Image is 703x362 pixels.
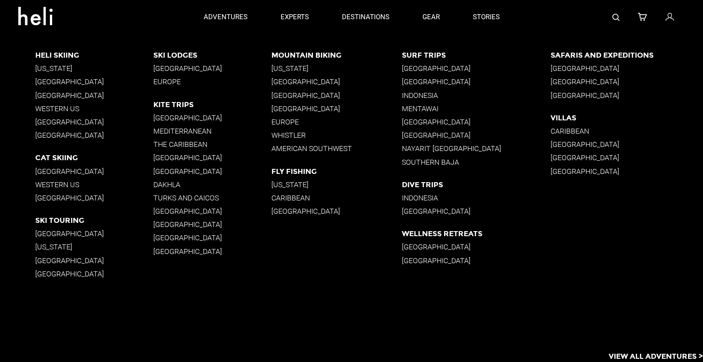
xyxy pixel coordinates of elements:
p: View All Adventures > [609,351,703,362]
p: [GEOGRAPHIC_DATA] [402,243,551,251]
p: [GEOGRAPHIC_DATA] [35,91,153,100]
p: [GEOGRAPHIC_DATA] [153,207,271,216]
p: Dive Trips [402,180,551,189]
p: [GEOGRAPHIC_DATA] [35,270,153,278]
p: Western US [35,180,153,189]
p: [GEOGRAPHIC_DATA] [35,256,153,265]
p: [US_STATE] [271,180,401,189]
p: [GEOGRAPHIC_DATA] [551,140,703,149]
p: [GEOGRAPHIC_DATA] [402,77,551,86]
p: [GEOGRAPHIC_DATA] [35,131,153,140]
p: Villas [551,113,703,122]
p: [GEOGRAPHIC_DATA] [153,247,271,256]
p: [GEOGRAPHIC_DATA] [153,153,271,162]
p: [GEOGRAPHIC_DATA] [153,233,271,242]
p: Southern Baja [402,158,551,167]
p: [GEOGRAPHIC_DATA] [551,91,703,100]
p: [GEOGRAPHIC_DATA] [551,153,703,162]
p: [GEOGRAPHIC_DATA] [402,131,551,140]
p: Europe [153,77,271,86]
p: Mountain Biking [271,51,401,59]
p: [GEOGRAPHIC_DATA] [271,207,401,216]
p: Ski Touring [35,216,153,225]
p: Dakhla [153,180,271,189]
p: [US_STATE] [35,64,153,73]
p: [GEOGRAPHIC_DATA] [153,220,271,229]
p: [GEOGRAPHIC_DATA] [402,64,551,73]
p: Whistler [271,131,401,140]
p: [GEOGRAPHIC_DATA] [402,256,551,265]
p: Kite Trips [153,100,271,109]
p: Mentawai [402,104,551,113]
p: experts [281,12,309,22]
p: [GEOGRAPHIC_DATA] [271,91,401,100]
p: The Caribbean [153,140,271,149]
p: Surf Trips [402,51,551,59]
p: Ski Lodges [153,51,271,59]
p: Cat Skiing [35,153,153,162]
p: Europe [271,118,401,126]
img: search-bar-icon.svg [612,14,620,21]
p: Caribbean [271,194,401,202]
p: Indonesia [402,194,551,202]
p: Turks and Caicos [153,194,271,202]
p: Western US [35,104,153,113]
p: Fly Fishing [271,167,401,176]
p: [GEOGRAPHIC_DATA] [551,64,703,73]
p: Indonesia [402,91,551,100]
p: [GEOGRAPHIC_DATA] [153,113,271,122]
p: Safaris and Expeditions [551,51,703,59]
p: [GEOGRAPHIC_DATA] [551,77,703,86]
p: [GEOGRAPHIC_DATA] [402,118,551,126]
p: [GEOGRAPHIC_DATA] [153,167,271,176]
p: destinations [342,12,389,22]
p: [GEOGRAPHIC_DATA] [271,77,401,86]
p: [GEOGRAPHIC_DATA] [35,229,153,238]
p: adventures [204,12,248,22]
p: [GEOGRAPHIC_DATA] [153,64,271,73]
p: [GEOGRAPHIC_DATA] [271,104,401,113]
p: Caribbean [551,127,703,135]
p: Heli Skiing [35,51,153,59]
p: [US_STATE] [271,64,401,73]
p: [GEOGRAPHIC_DATA] [35,118,153,126]
p: Mediterranean [153,127,271,135]
p: [GEOGRAPHIC_DATA] [551,167,703,176]
p: [GEOGRAPHIC_DATA] [402,207,551,216]
p: [GEOGRAPHIC_DATA] [35,194,153,202]
p: [US_STATE] [35,243,153,251]
p: American Southwest [271,144,401,153]
p: [GEOGRAPHIC_DATA] [35,167,153,176]
p: Wellness Retreats [402,229,551,238]
p: Nayarit [GEOGRAPHIC_DATA] [402,144,551,153]
p: [GEOGRAPHIC_DATA] [35,77,153,86]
